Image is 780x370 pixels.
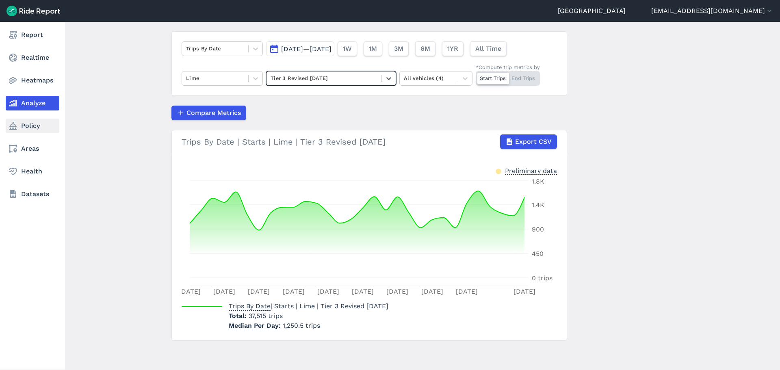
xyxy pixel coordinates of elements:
[651,6,773,16] button: [EMAIL_ADDRESS][DOMAIN_NAME]
[475,44,501,54] span: All Time
[229,300,271,311] span: Trips By Date
[532,201,544,209] tspan: 1.4K
[476,63,540,71] div: *Compute trip metrics by
[386,288,408,295] tspan: [DATE]
[532,250,544,257] tspan: 450
[6,50,59,65] a: Realtime
[6,187,59,201] a: Datasets
[421,288,443,295] tspan: [DATE]
[513,288,535,295] tspan: [DATE]
[470,41,507,56] button: All Time
[182,134,557,149] div: Trips By Date | Starts | Lime | Tier 3 Revised [DATE]
[6,28,59,42] a: Report
[369,44,377,54] span: 1M
[6,6,60,16] img: Ride Report
[6,164,59,179] a: Health
[281,45,331,53] span: [DATE]—[DATE]
[532,225,544,233] tspan: 900
[317,288,339,295] tspan: [DATE]
[352,288,374,295] tspan: [DATE]
[171,106,246,120] button: Compare Metrics
[456,288,478,295] tspan: [DATE]
[248,288,270,295] tspan: [DATE]
[532,177,544,185] tspan: 1.8K
[558,6,626,16] a: [GEOGRAPHIC_DATA]
[6,73,59,88] a: Heatmaps
[229,321,388,331] p: 1,250.5 trips
[283,288,305,295] tspan: [DATE]
[6,141,59,156] a: Areas
[343,44,352,54] span: 1W
[500,134,557,149] button: Export CSV
[6,96,59,110] a: Analyze
[505,166,557,175] div: Preliminary data
[420,44,430,54] span: 6M
[266,41,334,56] button: [DATE]—[DATE]
[338,41,357,56] button: 1W
[179,288,201,295] tspan: [DATE]
[6,119,59,133] a: Policy
[515,137,552,147] span: Export CSV
[364,41,382,56] button: 1M
[442,41,464,56] button: 1YR
[249,312,283,320] span: 37,515 trips
[532,274,552,282] tspan: 0 trips
[389,41,409,56] button: 3M
[394,44,403,54] span: 3M
[229,312,249,320] span: Total
[447,44,458,54] span: 1YR
[229,319,283,330] span: Median Per Day
[415,41,435,56] button: 6M
[229,302,388,310] span: | Starts | Lime | Tier 3 Revised [DATE]
[213,288,235,295] tspan: [DATE]
[186,108,241,118] span: Compare Metrics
